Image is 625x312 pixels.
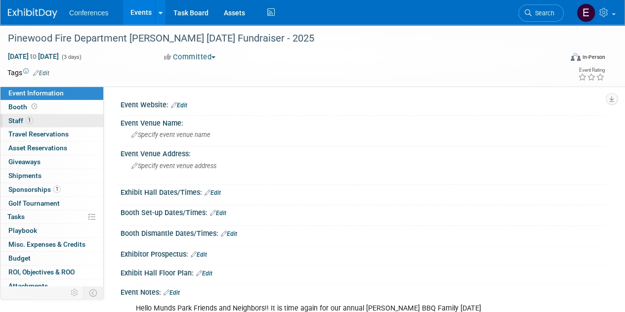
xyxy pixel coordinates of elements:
div: Event Notes: [121,285,605,298]
a: Search [518,4,564,22]
a: Edit [191,251,207,258]
span: Shipments [8,172,42,179]
a: Booth [0,100,103,114]
a: Shipments [0,169,103,182]
div: Booth Set-up Dates/Times: [121,205,605,218]
div: Event Rating [578,68,605,73]
div: In-Person [582,53,605,61]
a: Edit [164,289,180,296]
a: Edit [196,270,212,277]
span: Search [532,9,554,17]
span: ROI, Objectives & ROO [8,268,75,276]
div: Exhibitor Prospectus: [121,247,605,260]
a: Tasks [0,210,103,223]
a: Golf Tournament [0,197,103,210]
div: Booth Dismantle Dates/Times: [121,226,605,239]
div: Exhibit Hall Dates/Times: [121,185,605,198]
span: Specify event venue name [131,131,210,138]
div: Exhibit Hall Floor Plan: [121,266,605,278]
span: Travel Reservations [8,130,69,138]
span: 1 [53,185,61,193]
a: Sponsorships1 [0,183,103,196]
a: Edit [210,210,226,217]
div: Event Website: [121,97,605,110]
span: Event Information [8,89,64,97]
img: ExhibitDay [8,8,57,18]
td: Tags [7,68,49,78]
td: Personalize Event Tab Strip [66,286,83,299]
span: Specify event venue address [131,162,216,170]
a: ROI, Objectives & ROO [0,266,103,279]
a: Travel Reservations [0,128,103,141]
a: Edit [221,230,237,237]
span: Sponsorships [8,185,61,193]
span: [DATE] [DATE] [7,52,59,61]
span: Booth not reserved yet [30,103,39,110]
a: Edit [171,102,187,109]
img: Format-Inperson.png [571,53,581,61]
span: Giveaways [8,158,41,166]
div: Event Venue Address: [121,146,605,159]
a: Edit [33,70,49,77]
a: Edit [205,189,221,196]
a: Playbook [0,224,103,237]
a: Giveaways [0,155,103,169]
span: Booth [8,103,39,111]
div: Pinewood Fire Department [PERSON_NAME] [DATE] Fundraiser - 2025 [4,30,554,47]
span: Staff [8,117,33,125]
span: Budget [8,254,31,262]
td: Toggle Event Tabs [83,286,104,299]
span: to [29,52,38,60]
span: Playbook [8,226,37,234]
span: Misc. Expenses & Credits [8,240,85,248]
img: Emy Burback [577,3,595,22]
a: Staff1 [0,114,103,128]
div: Event Venue Name: [121,116,605,128]
button: Committed [161,52,219,62]
a: Budget [0,252,103,265]
span: 1 [26,117,33,124]
a: Attachments [0,279,103,293]
span: Conferences [69,9,108,17]
div: Event Format [518,51,605,66]
span: Tasks [7,213,25,221]
span: Asset Reservations [8,144,67,152]
a: Asset Reservations [0,141,103,155]
a: Event Information [0,87,103,100]
span: Attachments [8,282,48,290]
span: Golf Tournament [8,199,60,207]
span: (3 days) [61,54,82,60]
a: Misc. Expenses & Credits [0,238,103,251]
